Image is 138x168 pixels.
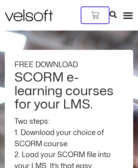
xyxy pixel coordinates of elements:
img: Velsoft Training Materials [5,9,53,21]
div: 1. Download your choice of SCORM course [14,127,124,150]
h2: SCORM e-learning courses for your LMS. [14,71,124,111]
div: Menu Toggle [123,10,133,20]
div: FREE DOWNLOAD [14,59,124,71]
div: Two steps: [14,116,124,127]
